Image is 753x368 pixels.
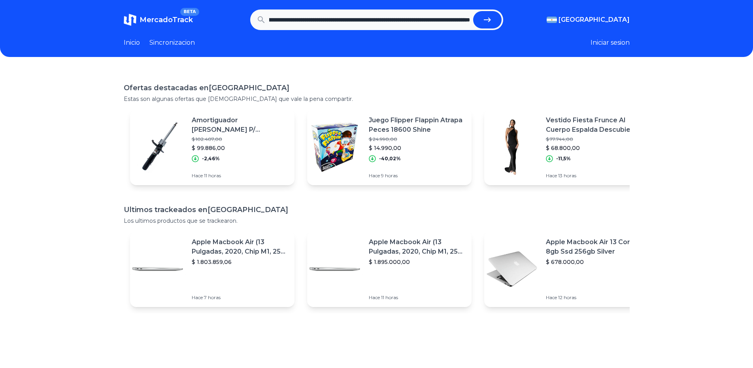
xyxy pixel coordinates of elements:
[546,237,642,256] p: Apple Macbook Air 13 Core I5 8gb Ssd 256gb Silver
[546,116,642,135] p: Vestido Fiesta Frunce Al Cuerpo Espalda Descubierta 28741
[124,38,140,47] a: Inicio
[369,258,465,266] p: $ 1.895.000,00
[307,241,362,297] img: Featured image
[192,144,288,152] p: $ 99.886,00
[192,258,288,266] p: $ 1.803.859,06
[124,13,193,26] a: MercadoTrackBETA
[130,109,294,185] a: Featured imageAmortiguador [PERSON_NAME] P/ [PERSON_NAME] Focus 3 Desde 2013$ 102.407,00$ 99.886,...
[124,13,136,26] img: MercadoTrack
[369,294,465,301] p: Hace 11 horas
[192,136,288,142] p: $ 102.407,00
[379,156,401,162] p: -40,02%
[591,38,630,47] button: Iniciar sesion
[369,173,465,179] p: Hace 9 horas
[369,136,465,142] p: $ 24.990,00
[369,144,465,152] p: $ 14.990,00
[484,241,540,297] img: Featured image
[124,95,630,103] p: Estas son algunas ofertas que [DEMOGRAPHIC_DATA] que vale la pena compartir.
[547,17,557,23] img: Argentina
[484,231,649,307] a: Featured imageApple Macbook Air 13 Core I5 8gb Ssd 256gb Silver$ 678.000,00Hace 12 horas
[192,116,288,135] p: Amortiguador [PERSON_NAME] P/ [PERSON_NAME] Focus 3 Desde 2013
[130,241,185,297] img: Featured image
[546,294,642,301] p: Hace 12 horas
[307,231,472,307] a: Featured imageApple Macbook Air (13 Pulgadas, 2020, Chip M1, 256 Gb De Ssd, 8 Gb De Ram) - Plata$...
[124,82,630,93] h1: Ofertas destacadas en [GEOGRAPHIC_DATA]
[546,136,642,142] p: $ 77.744,00
[369,116,465,135] p: Juego Flipper Flappin Atrapa Peces 18600 Shine
[559,15,630,25] span: [GEOGRAPHIC_DATA]
[202,156,220,162] p: -2,46%
[130,120,185,175] img: Featured image
[546,258,642,266] p: $ 678.000,00
[140,15,193,24] span: MercadoTrack
[307,120,362,175] img: Featured image
[149,38,195,47] a: Sincronizacion
[124,217,630,225] p: Los ultimos productos que se trackearon.
[369,237,465,256] p: Apple Macbook Air (13 Pulgadas, 2020, Chip M1, 256 Gb De Ssd, 8 Gb De Ram) - Plata
[192,294,288,301] p: Hace 7 horas
[192,237,288,256] p: Apple Macbook Air (13 Pulgadas, 2020, Chip M1, 256 Gb De Ssd, 8 Gb De Ram) - Plata
[307,109,472,185] a: Featured imageJuego Flipper Flappin Atrapa Peces 18600 Shine$ 24.990,00$ 14.990,00-40,02%Hace 9 h...
[547,15,630,25] button: [GEOGRAPHIC_DATA]
[180,8,199,16] span: BETA
[130,231,294,307] a: Featured imageApple Macbook Air (13 Pulgadas, 2020, Chip M1, 256 Gb De Ssd, 8 Gb De Ram) - Plata$...
[546,144,642,152] p: $ 68.800,00
[546,173,642,179] p: Hace 13 horas
[192,173,288,179] p: Hace 11 horas
[124,204,630,215] h1: Ultimos trackeados en [GEOGRAPHIC_DATA]
[484,109,649,185] a: Featured imageVestido Fiesta Frunce Al Cuerpo Espalda Descubierta 28741$ 77.744,00$ 68.800,00-11,...
[556,156,571,162] p: -11,5%
[484,120,540,175] img: Featured image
